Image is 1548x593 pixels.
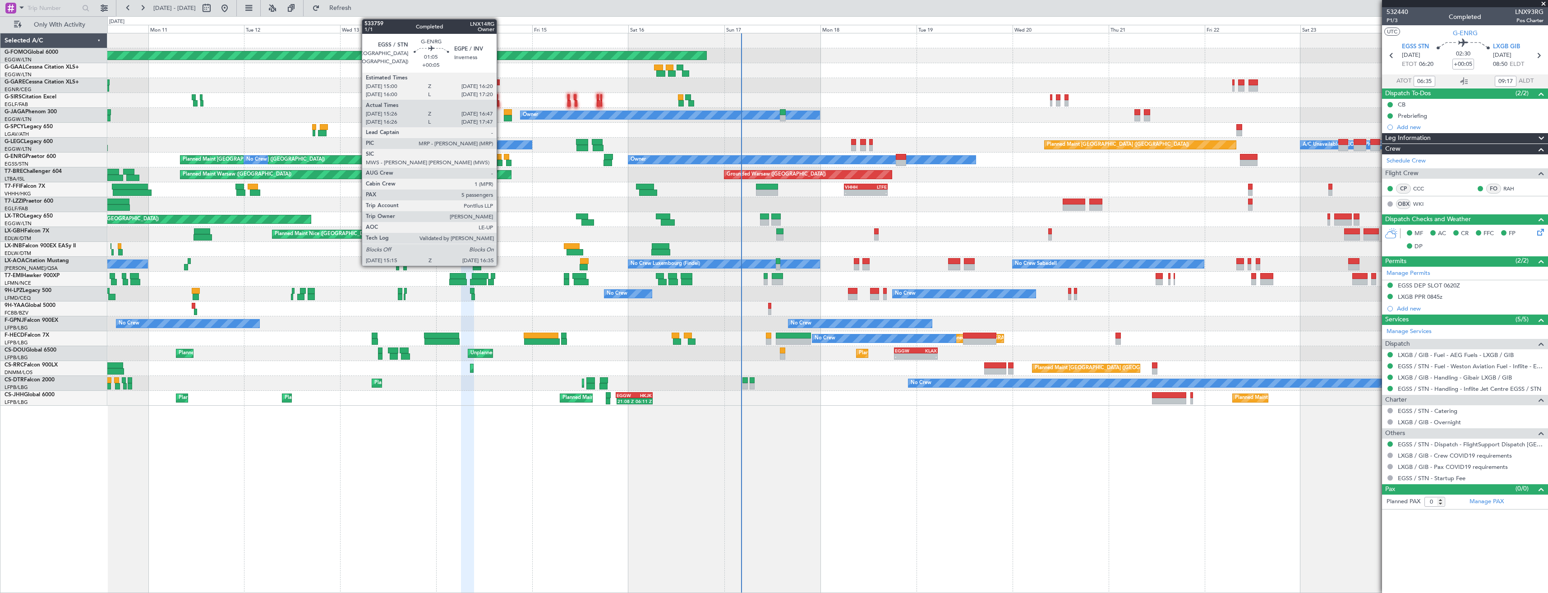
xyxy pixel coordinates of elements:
[5,184,20,189] span: T7-FFI
[5,273,22,278] span: T7-EMI
[1385,339,1410,349] span: Dispatch
[1503,185,1524,193] a: RAH
[1385,256,1406,267] span: Permits
[5,265,58,272] a: [PERSON_NAME]/QSA
[5,228,24,234] span: LX-GBH
[1235,391,1377,405] div: Planned Maint [GEOGRAPHIC_DATA] ([GEOGRAPHIC_DATA])
[5,399,28,406] a: LFPB/LBG
[911,376,931,390] div: No Crew
[246,153,267,167] div: No Crew
[5,333,24,338] span: F-HECD
[5,369,32,376] a: DNMM/LOS
[5,235,31,242] a: EDLW/DTM
[5,199,23,204] span: T7-LZZI
[5,94,22,100] span: G-SIRS
[859,347,1001,360] div: Planned Maint [GEOGRAPHIC_DATA] ([GEOGRAPHIC_DATA])
[1516,315,1529,324] span: (5/5)
[148,25,244,33] div: Mon 11
[1483,229,1494,238] span: FFC
[5,169,62,174] a: T7-BREChallenger 604
[1398,407,1457,415] a: EGSS / STN - Catering
[244,25,340,33] div: Tue 12
[1456,50,1470,59] span: 02:30
[5,220,32,227] a: EGGW/LTN
[895,354,916,359] div: -
[916,354,936,359] div: -
[5,124,24,130] span: G-SPCY
[5,184,45,189] a: T7-FFIFalcon 7X
[10,18,98,32] button: Only With Activity
[1387,7,1408,17] span: 532440
[5,101,28,108] a: EGLF/FAB
[5,318,24,323] span: F-GPNJ
[1398,293,1442,301] div: LXGB PPR 0845z
[5,347,26,353] span: CS-DOU
[5,354,28,361] a: LFPB/LBG
[5,258,25,264] span: LX-AOA
[5,154,26,159] span: G-ENRG
[5,79,25,85] span: G-GARE
[1493,60,1507,69] span: 08:50
[1398,101,1405,108] div: CB
[1402,60,1417,69] span: ETOT
[866,190,886,195] div: -
[1516,88,1529,98] span: (2/2)
[5,377,55,383] a: CS-DTRFalcon 2000
[5,392,55,398] a: CS-JHHGlobal 6000
[285,391,427,405] div: Planned Maint [GEOGRAPHIC_DATA] ([GEOGRAPHIC_DATA])
[1414,229,1423,238] span: MF
[1398,463,1508,471] a: LXGB / GIB - Pax COVID19 requirements
[1015,257,1057,271] div: No Crew Sabadell
[1398,282,1460,289] div: EGSS DEP SLOT 0620Z
[479,64,511,77] div: Planned Maint
[724,25,820,33] div: Sun 17
[1398,362,1543,370] a: EGSS / STN - Fuel - Weston Aviation Fuel - Inflite - EGSS / STN
[5,243,76,249] a: LX-INBFalcon 900EX EASy II
[1515,17,1543,24] span: Pos Charter
[5,384,28,391] a: LFPB/LBG
[119,317,139,330] div: No Crew
[5,56,32,63] a: EGGW/LTN
[5,50,58,55] a: G-FOMOGlobal 6000
[5,124,53,130] a: G-SPCYLegacy 650
[1419,60,1433,69] span: 06:20
[5,288,51,293] a: 9H-LPZLegacy 500
[1414,76,1435,87] input: --:--
[322,5,359,11] span: Refresh
[5,176,25,182] a: LTBA/ISL
[308,1,362,15] button: Refresh
[1398,474,1465,482] a: EGSS / STN - Startup Fee
[5,250,31,257] a: EDLW/DTM
[1387,497,1420,506] label: Planned PAX
[617,393,634,398] div: EGGW
[1453,28,1478,38] span: G-ENRG
[5,213,53,219] a: LX-TROLegacy 650
[5,205,28,212] a: EGLF/FAB
[916,348,936,353] div: KLAX
[1385,428,1405,439] span: Others
[1398,385,1541,393] a: EGSS / STN - Handling - Inflite Jet Centre EGSS / STN
[1385,315,1409,325] span: Services
[5,295,31,301] a: LFMD/CEQ
[28,1,79,15] input: Trip Number
[5,94,56,100] a: G-SIRSCitation Excel
[1516,484,1529,493] span: (0/0)
[1398,112,1427,120] div: Prebriefing
[1303,138,1449,152] div: A/C Unavailable [GEOGRAPHIC_DATA] ([GEOGRAPHIC_DATA])
[340,25,436,33] div: Wed 13
[5,79,79,85] a: G-GARECessna Citation XLS+
[1385,484,1395,495] span: Pax
[1397,123,1543,131] div: Add new
[1402,51,1420,60] span: [DATE]
[1398,452,1512,459] a: LXGB / GIB - Crew COVID19 requirements
[1387,17,1408,24] span: P1/3
[5,154,56,159] a: G-ENRGPraetor 600
[1402,42,1429,51] span: EGSS STN
[1398,440,1543,448] a: EGSS / STN - Dispatch - FlightSupport Dispatch [GEOGRAPHIC_DATA]
[1516,256,1529,265] span: (2/2)
[23,22,95,28] span: Only With Activity
[1493,51,1511,60] span: [DATE]
[5,139,24,144] span: G-LEGC
[562,391,705,405] div: Planned Maint [GEOGRAPHIC_DATA] ([GEOGRAPHIC_DATA])
[635,398,652,404] div: 06:11 Z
